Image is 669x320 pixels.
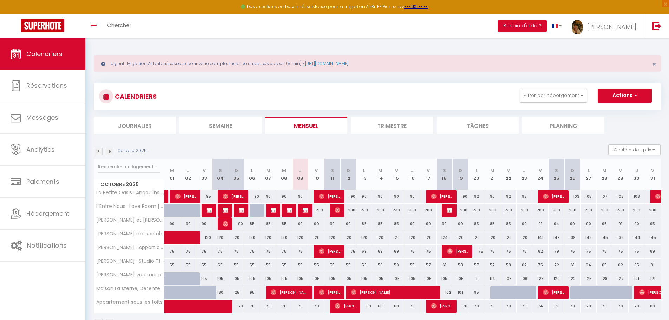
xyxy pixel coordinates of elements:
[324,272,340,285] div: 105
[549,159,565,190] th: 25
[500,259,517,272] div: 58
[500,217,517,230] div: 85
[203,167,206,174] abbr: V
[459,167,462,174] abbr: D
[27,241,67,250] span: Notifications
[420,272,437,285] div: 105
[187,167,190,174] abbr: J
[484,204,500,217] div: 230
[411,167,414,174] abbr: J
[363,167,365,174] abbr: L
[372,204,388,217] div: 230
[276,272,293,285] div: 105
[164,245,181,258] div: 75
[452,217,468,230] div: 90
[388,231,405,244] div: 120
[555,167,558,174] abbr: S
[319,190,340,203] span: [PERSON_NAME]
[597,204,613,217] div: 230
[251,167,253,174] abbr: L
[319,244,340,258] span: [PERSON_NAME]
[319,286,340,299] span: [PERSON_NAME]
[107,21,131,29] span: Chercher
[223,203,228,217] span: [PERSON_NAME]
[340,272,356,285] div: 105
[532,245,549,258] div: 82
[597,190,613,203] div: 107
[539,167,542,174] abbr: V
[260,259,276,272] div: 55
[388,259,405,272] div: 50
[271,203,276,217] span: [PERSON_NAME]
[228,217,244,230] div: 90
[239,203,244,217] span: [PERSON_NAME]
[287,203,292,217] span: [PERSON_NAME]
[629,204,645,217] div: 230
[94,117,176,134] li: Journalier
[244,259,260,272] div: 55
[644,259,661,272] div: 81
[404,204,420,217] div: 230
[564,217,581,230] div: 90
[308,204,324,217] div: 280
[506,167,511,174] abbr: M
[244,231,260,244] div: 120
[388,190,405,203] div: 90
[427,167,430,174] abbr: V
[356,217,373,230] div: 85
[549,259,565,272] div: 72
[543,190,564,203] span: [PERSON_NAME]
[235,167,238,174] abbr: D
[404,190,420,203] div: 90
[292,159,308,190] th: 09
[564,245,581,258] div: 75
[95,245,165,250] span: [PERSON_NAME] · Appart cosy à 2 pas du marché et du port
[517,231,533,244] div: 120
[612,245,629,258] div: 75
[276,190,293,203] div: 90
[340,231,356,244] div: 120
[564,190,581,203] div: 103
[26,177,59,186] span: Paiements
[520,89,587,103] button: Filtrer par hébergement
[196,159,212,190] th: 03
[420,231,437,244] div: 120
[175,190,196,203] span: [PERSON_NAME]
[629,217,645,230] div: 90
[98,161,160,173] input: Rechercher un logement...
[629,231,645,244] div: 144
[549,245,565,258] div: 79
[351,117,433,134] li: Trimestre
[164,259,181,272] div: 55
[282,167,286,174] abbr: M
[196,272,212,285] div: 105
[308,231,324,244] div: 120
[219,167,222,174] abbr: S
[180,217,196,230] div: 90
[452,190,468,203] div: 90
[612,217,629,230] div: 91
[452,259,468,272] div: 58
[549,217,565,230] div: 94
[212,159,228,190] th: 04
[26,81,67,90] span: Réservations
[437,259,453,272] div: 61
[612,231,629,244] div: 136
[260,190,276,203] div: 90
[404,4,428,9] a: >>> ICI <<<<
[212,272,228,285] div: 105
[244,217,260,230] div: 85
[517,204,533,217] div: 230
[484,231,500,244] div: 120
[340,190,356,203] div: 90
[571,167,574,174] abbr: D
[228,159,244,190] th: 05
[651,167,654,174] abbr: V
[356,259,373,272] div: 50
[484,245,500,258] div: 75
[276,259,293,272] div: 55
[292,231,308,244] div: 120
[532,217,549,230] div: 91
[612,204,629,217] div: 230
[500,204,517,217] div: 230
